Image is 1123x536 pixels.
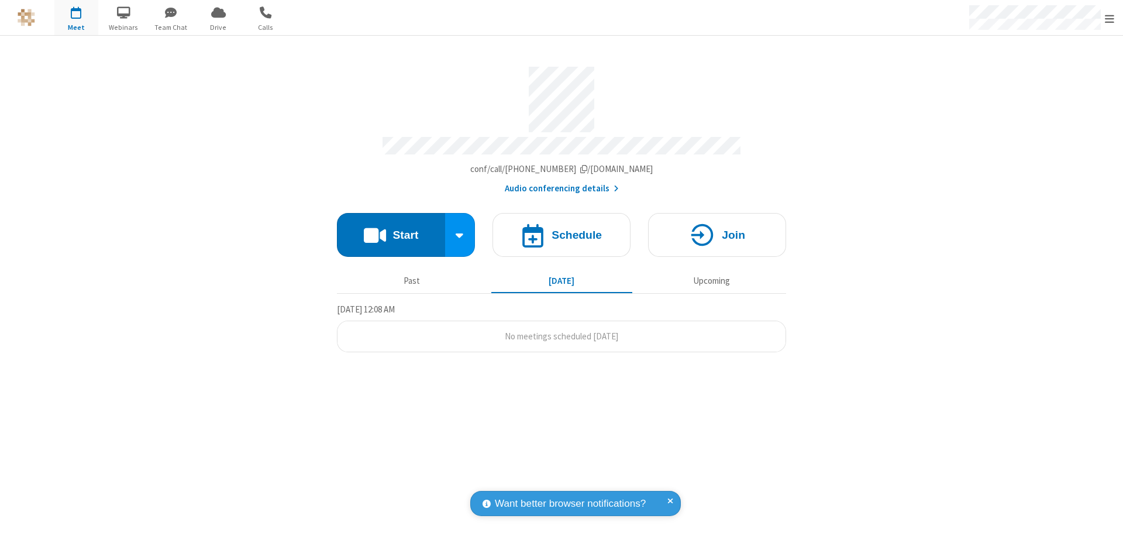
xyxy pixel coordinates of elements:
[337,213,445,257] button: Start
[337,58,786,195] section: Account details
[337,304,395,315] span: [DATE] 12:08 AM
[244,22,288,33] span: Calls
[54,22,98,33] span: Meet
[470,163,653,174] span: Copy my meeting room link
[505,182,619,195] button: Audio conferencing details
[722,229,745,240] h4: Join
[552,229,602,240] h4: Schedule
[491,270,632,292] button: [DATE]
[470,163,653,176] button: Copy my meeting room linkCopy my meeting room link
[102,22,146,33] span: Webinars
[648,213,786,257] button: Join
[197,22,240,33] span: Drive
[18,9,35,26] img: QA Selenium DO NOT DELETE OR CHANGE
[492,213,631,257] button: Schedule
[337,303,786,353] section: Today's Meetings
[495,496,646,511] span: Want better browser notifications?
[149,22,193,33] span: Team Chat
[445,213,476,257] div: Start conference options
[392,229,418,240] h4: Start
[641,270,782,292] button: Upcoming
[505,331,618,342] span: No meetings scheduled [DATE]
[342,270,483,292] button: Past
